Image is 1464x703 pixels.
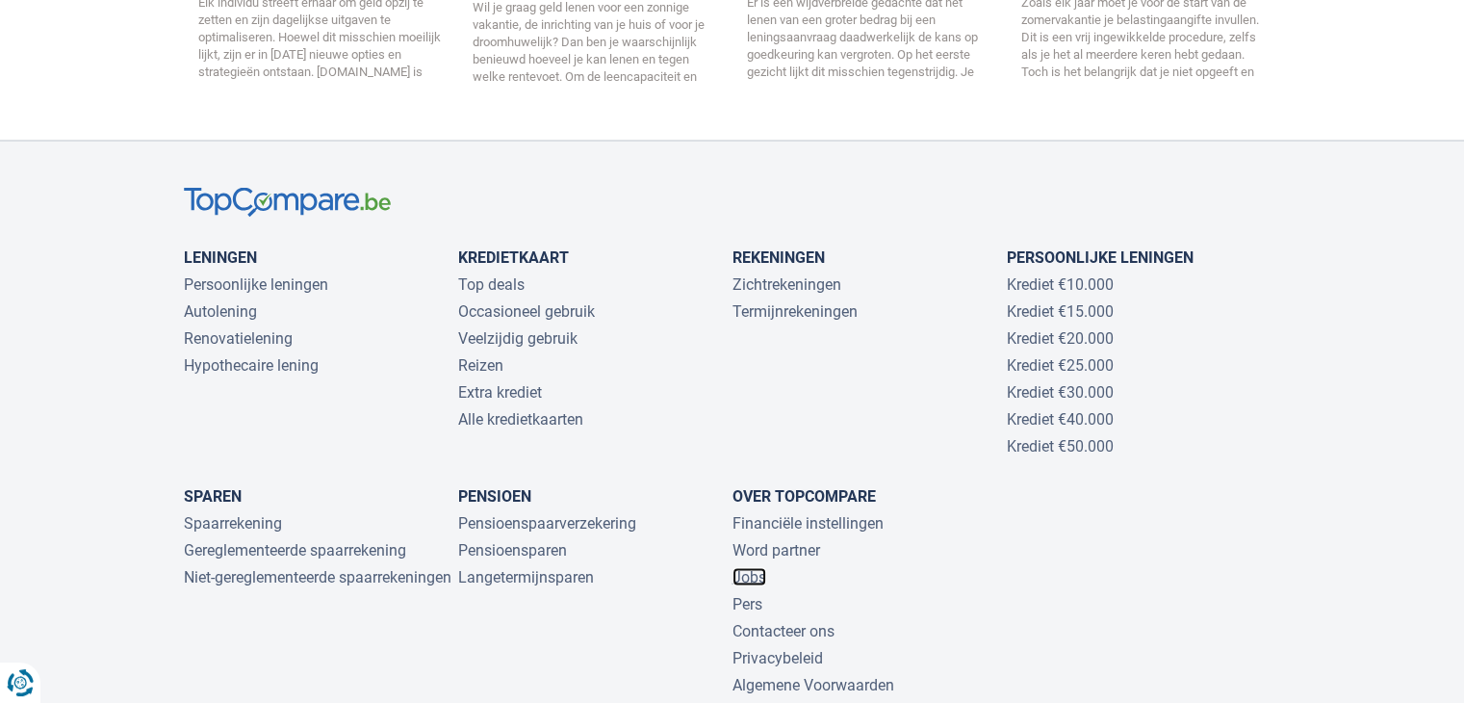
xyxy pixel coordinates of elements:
a: Jobs [732,567,766,586]
a: Autolening [184,301,257,320]
a: Leningen [184,247,257,266]
a: Rekeningen [732,247,825,266]
a: Hypothecaire lening [184,355,319,374]
a: Privacybeleid [732,648,823,666]
a: Contacteer ons [732,621,835,639]
a: Niet-gereglementeerde spaarrekeningen [184,567,451,586]
a: Reizen [458,355,503,374]
a: Occasioneel gebruik [458,301,595,320]
a: Top deals [458,274,525,293]
a: Word partner [732,540,820,559]
a: Termijnrekeningen [732,301,858,320]
a: Krediet €20.000 [1007,328,1114,347]
a: Gereglementeerde spaarrekening [184,540,406,559]
a: Extra krediet [458,382,542,401]
a: Veelzijdig gebruik [458,328,578,347]
a: Krediet €50.000 [1007,436,1114,455]
a: Krediet €30.000 [1007,382,1114,401]
a: Pers [732,594,762,612]
a: Krediet €40.000 [1007,409,1114,428]
a: Financiële instellingen [732,513,884,532]
a: Pensioen [458,486,531,505]
a: Zichtrekeningen [732,274,841,293]
img: TopCompare [184,187,391,217]
a: Kredietkaart [458,247,569,266]
a: Krediet €25.000 [1007,355,1114,374]
a: Langetermijnsparen [458,567,594,586]
a: Sparen [184,486,242,505]
a: Algemene Voorwaarden [732,675,894,693]
a: Krediet €15.000 [1007,301,1114,320]
a: Pensioenspaarverzekering [458,513,636,532]
a: Persoonlijke leningen [184,274,328,293]
a: Pensioensparen [458,540,567,559]
a: Spaarrekening [184,513,282,532]
a: Over TopCompare [732,486,876,505]
a: Krediet €10.000 [1007,274,1114,293]
a: Persoonlijke leningen [1007,247,1194,266]
a: Alle kredietkaarten [458,409,583,428]
a: Renovatielening [184,328,293,347]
